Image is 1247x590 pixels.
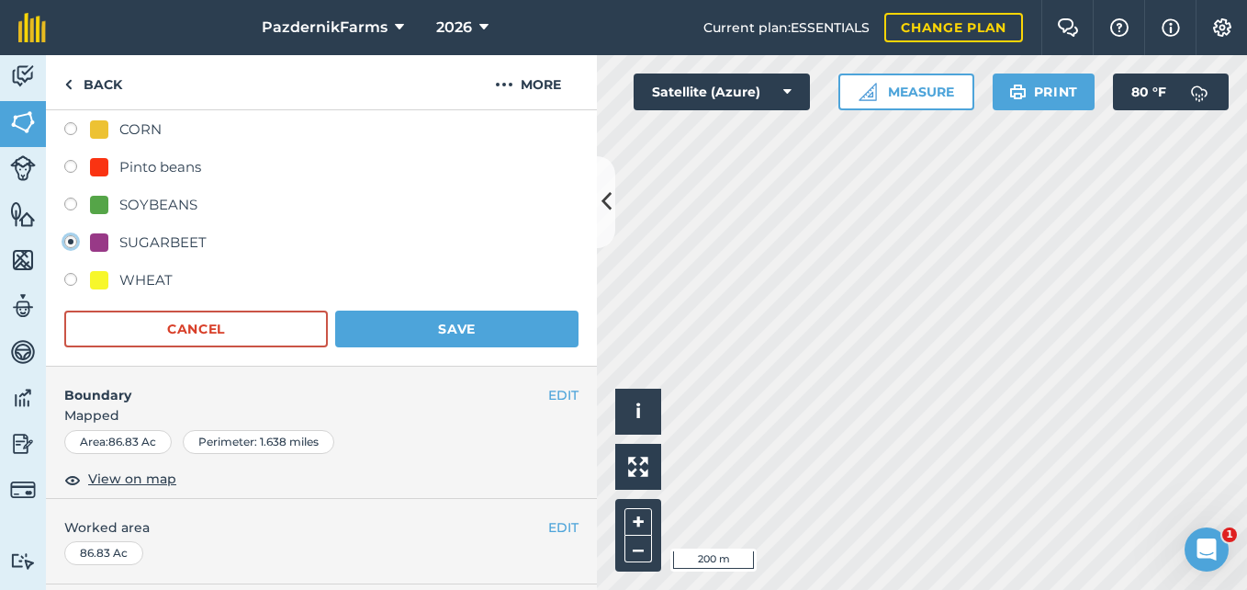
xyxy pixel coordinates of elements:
img: svg+xml;base64,PHN2ZyB4bWxucz0iaHR0cDovL3d3dy53My5vcmcvMjAwMC9zdmciIHdpZHRoPSI1NiIgaGVpZ2h0PSI2MC... [10,108,36,136]
img: fieldmargin Logo [18,13,46,42]
button: 80 °F [1113,74,1229,110]
button: – [624,536,652,562]
img: Two speech bubbles overlapping with the left bubble in the forefront [1057,18,1079,37]
img: Ruler icon [859,83,877,101]
button: + [624,508,652,536]
img: svg+xml;base64,PHN2ZyB4bWxucz0iaHR0cDovL3d3dy53My5vcmcvMjAwMC9zdmciIHdpZHRoPSI1NiIgaGVpZ2h0PSI2MC... [10,200,36,228]
img: svg+xml;base64,PD94bWwgdmVyc2lvbj0iMS4wIiBlbmNvZGluZz0idXRmLTgiPz4KPCEtLSBHZW5lcmF0b3I6IEFkb2JlIE... [10,477,36,503]
button: Satellite (Azure) [634,74,810,110]
a: Back [46,55,140,109]
span: 2026 [436,17,472,39]
img: svg+xml;base64,PHN2ZyB4bWxucz0iaHR0cDovL3d3dy53My5vcmcvMjAwMC9zdmciIHdpZHRoPSI1NiIgaGVpZ2h0PSI2MC... [10,246,36,274]
img: svg+xml;base64,PD94bWwgdmVyc2lvbj0iMS4wIiBlbmNvZGluZz0idXRmLTgiPz4KPCEtLSBHZW5lcmF0b3I6IEFkb2JlIE... [10,552,36,570]
button: Print [993,74,1095,110]
img: svg+xml;base64,PHN2ZyB4bWxucz0iaHR0cDovL3d3dy53My5vcmcvMjAwMC9zdmciIHdpZHRoPSIxNyIgaGVpZ2h0PSIxNy... [1162,17,1180,39]
div: SUGARBEET [119,232,207,254]
img: svg+xml;base64,PD94bWwgdmVyc2lvbj0iMS4wIiBlbmNvZGluZz0idXRmLTgiPz4KPCEtLSBHZW5lcmF0b3I6IEFkb2JlIE... [10,384,36,412]
span: 80 ° F [1131,74,1166,110]
button: Measure [838,74,974,110]
img: svg+xml;base64,PD94bWwgdmVyc2lvbj0iMS4wIiBlbmNvZGluZz0idXRmLTgiPz4KPCEtLSBHZW5lcmF0b3I6IEFkb2JlIE... [10,292,36,320]
button: Save [335,311,579,347]
img: svg+xml;base64,PHN2ZyB4bWxucz0iaHR0cDovL3d3dy53My5vcmcvMjAwMC9zdmciIHdpZHRoPSIxOCIgaGVpZ2h0PSIyNC... [64,469,81,491]
span: Current plan : ESSENTIALS [703,17,870,38]
img: svg+xml;base64,PD94bWwgdmVyc2lvbj0iMS4wIiBlbmNvZGluZz0idXRmLTgiPz4KPCEtLSBHZW5lcmF0b3I6IEFkb2JlIE... [10,338,36,366]
span: Worked area [64,517,579,538]
img: svg+xml;base64,PD94bWwgdmVyc2lvbj0iMS4wIiBlbmNvZGluZz0idXRmLTgiPz4KPCEtLSBHZW5lcmF0b3I6IEFkb2JlIE... [10,430,36,458]
span: i [635,400,641,423]
span: Mapped [46,405,597,425]
img: svg+xml;base64,PD94bWwgdmVyc2lvbj0iMS4wIiBlbmNvZGluZz0idXRmLTgiPz4KPCEtLSBHZW5lcmF0b3I6IEFkb2JlIE... [10,155,36,181]
img: A question mark icon [1108,18,1130,37]
a: Change plan [884,13,1023,42]
span: 1 [1222,528,1237,542]
div: Perimeter : 1.638 miles [183,430,334,454]
div: Pinto beans [119,156,201,178]
button: Cancel [64,311,328,347]
img: svg+xml;base64,PHN2ZyB4bWxucz0iaHR0cDovL3d3dy53My5vcmcvMjAwMC9zdmciIHdpZHRoPSIyMCIgaGVpZ2h0PSIyNC... [495,74,513,96]
button: More [459,55,597,109]
span: View on map [88,469,176,489]
span: PazdernikFarms [262,17,388,39]
div: Area : 86.83 Ac [64,430,172,454]
iframe: Intercom live chat [1185,528,1229,572]
button: EDIT [548,385,579,405]
img: A cog icon [1211,18,1233,37]
div: 86.83 Ac [64,541,143,565]
h4: Boundary [46,367,548,405]
button: View on map [64,469,176,491]
div: CORN [119,119,162,141]
img: Four arrows, one pointing top left, one top right, one bottom right and the last bottom left [628,457,648,477]
img: svg+xml;base64,PD94bWwgdmVyc2lvbj0iMS4wIiBlbmNvZGluZz0idXRmLTgiPz4KPCEtLSBHZW5lcmF0b3I6IEFkb2JlIE... [1181,74,1218,110]
div: SOYBEANS [119,194,197,216]
img: svg+xml;base64,PD94bWwgdmVyc2lvbj0iMS4wIiBlbmNvZGluZz0idXRmLTgiPz4KPCEtLSBHZW5lcmF0b3I6IEFkb2JlIE... [10,62,36,90]
button: EDIT [548,517,579,538]
button: i [615,389,661,435]
div: WHEAT [119,269,173,291]
img: svg+xml;base64,PHN2ZyB4bWxucz0iaHR0cDovL3d3dy53My5vcmcvMjAwMC9zdmciIHdpZHRoPSI5IiBoZWlnaHQ9IjI0Ii... [64,74,73,96]
img: svg+xml;base64,PHN2ZyB4bWxucz0iaHR0cDovL3d3dy53My5vcmcvMjAwMC9zdmciIHdpZHRoPSIxOSIgaGVpZ2h0PSIyNC... [1009,81,1027,103]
